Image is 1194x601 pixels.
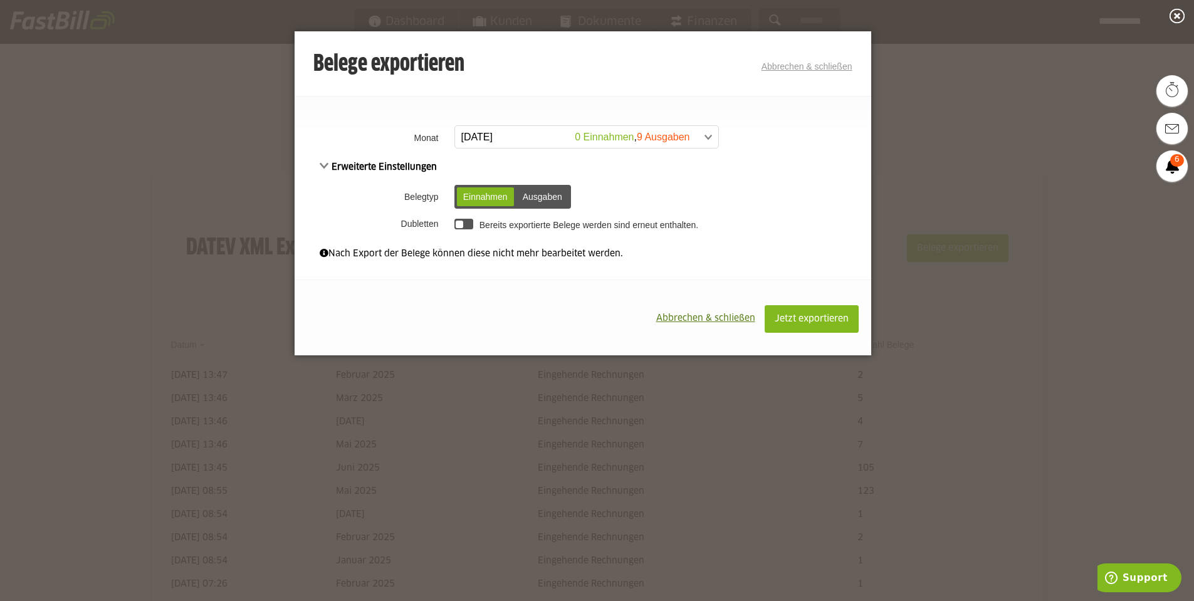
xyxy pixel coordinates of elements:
[1097,563,1181,595] iframe: Öffnet ein Widget, in dem Sie weitere Informationen finden
[647,305,765,332] button: Abbrechen & schließen
[1170,154,1184,167] span: 6
[295,180,451,213] th: Belegtyp
[762,61,852,71] a: Abbrechen & schließen
[1156,150,1188,182] a: 6
[775,315,849,323] span: Jetzt exportieren
[765,305,859,333] button: Jetzt exportieren
[320,163,437,172] span: Erweiterte Einstellungen
[295,213,451,234] th: Dubletten
[320,247,846,261] div: Nach Export der Belege können diese nicht mehr bearbeitet werden.
[479,220,698,230] label: Bereits exportierte Belege werden sind erneut enthalten.
[313,52,464,77] h3: Belege exportieren
[516,187,568,206] div: Ausgaben
[295,122,451,154] th: Monat
[656,314,755,323] span: Abbrechen & schließen
[457,187,514,206] div: Einnahmen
